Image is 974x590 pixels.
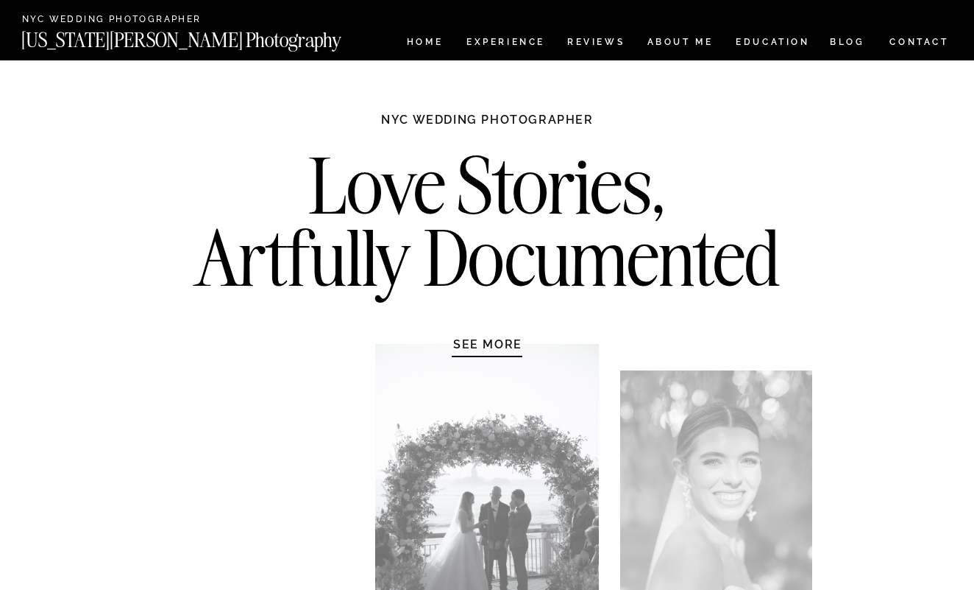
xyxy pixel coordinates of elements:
[179,150,796,304] h2: Love Stories, Artfully Documented
[349,112,625,141] h1: NYC WEDDING PHOTOGRAPHER
[830,38,865,50] a: BLOG
[418,337,558,351] a: SEE MORE
[466,38,544,50] a: Experience
[22,15,243,26] a: NYC Wedding Photographer
[734,38,811,50] a: EDUCATION
[889,34,950,50] a: CONTACT
[567,38,622,50] a: REVIEWS
[647,38,714,50] a: ABOUT ME
[21,30,391,43] a: [US_STATE][PERSON_NAME] Photography
[404,38,446,50] a: HOME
